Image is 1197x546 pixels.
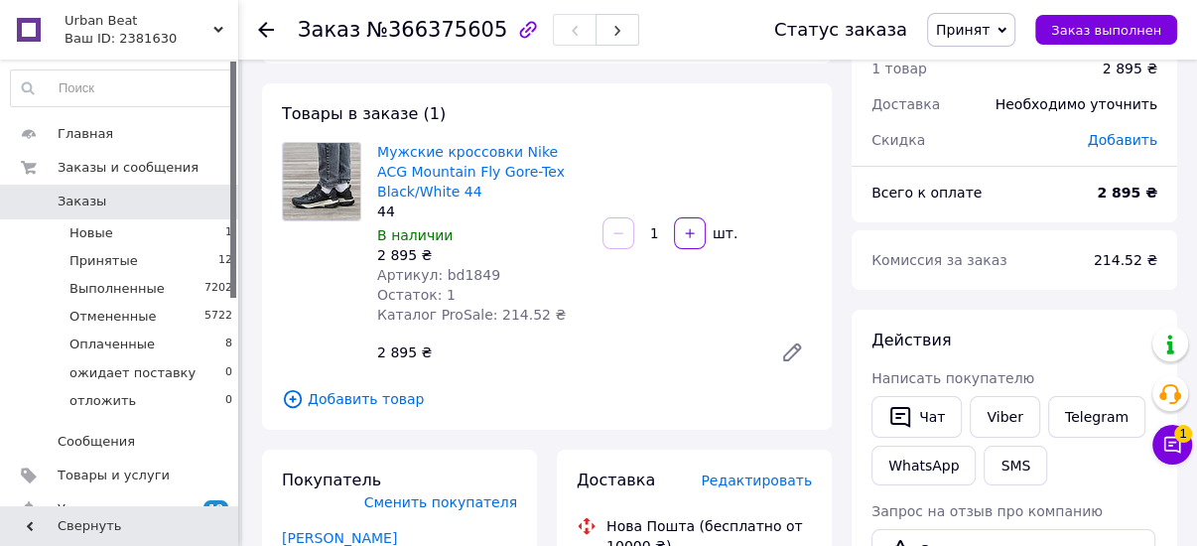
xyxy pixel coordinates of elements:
[1174,425,1192,443] span: 1
[282,104,446,123] span: Товары в заказе (1)
[364,494,517,510] span: Сменить покупателя
[984,82,1169,126] div: Необходимо уточнить
[366,18,507,42] span: №366375605
[984,446,1047,485] button: SMS
[225,224,232,242] span: 1
[377,307,566,323] span: Каталог ProSale: 214.52 ₴
[970,396,1039,438] a: Viber
[58,125,113,143] span: Главная
[1103,59,1157,78] div: 2 895 ₴
[377,144,565,200] a: Мужские кроссовки Nike ACG Mountain Fly Gore-Tex Black/White 44
[377,202,587,221] div: 44
[871,503,1103,519] span: Запрос на отзыв про компанию
[1094,252,1157,268] span: 214.52 ₴
[58,467,170,484] span: Товары и услуги
[871,370,1034,386] span: Написать покупателю
[58,193,106,210] span: Заказы
[377,245,587,265] div: 2 895 ₴
[283,143,360,220] img: Мужские кроссовки Nike ACG Mountain Fly Gore-Tex Black/White 44
[369,339,764,366] div: 2 895 ₴
[282,388,812,410] span: Добавить товар
[69,392,136,410] span: отложить
[69,336,155,353] span: Оплаченные
[69,364,196,382] span: ожидает поставку
[58,433,135,451] span: Сообщения
[871,132,925,148] span: Скидка
[218,252,232,270] span: 12
[377,227,453,243] span: В наличии
[871,185,982,201] span: Всего к оплате
[298,18,360,42] span: Заказ
[701,473,812,488] span: Редактировать
[377,267,500,283] span: Артикул: bd1849
[69,252,138,270] span: Принятые
[58,500,148,518] span: Уведомления
[69,280,165,298] span: Выполненные
[204,280,232,298] span: 7202
[871,446,976,485] a: WhatsApp
[871,61,927,76] span: 1 товар
[774,20,907,40] div: Статус заказа
[58,159,199,177] span: Заказы и сообщения
[69,224,113,242] span: Новые
[11,70,233,106] input: Поиск
[282,471,381,489] span: Покупатель
[203,500,228,517] span: 19
[1051,23,1161,38] span: Заказ выполнен
[772,333,812,372] a: Редактировать
[708,223,739,243] div: шт.
[204,308,232,326] span: 5722
[1152,425,1192,465] button: Чат с покупателем1
[377,287,456,303] span: Остаток: 1
[1035,15,1177,45] button: Заказ выполнен
[225,364,232,382] span: 0
[225,392,232,410] span: 0
[65,30,238,48] div: Ваш ID: 2381630
[936,22,990,38] span: Принят
[282,530,397,546] a: [PERSON_NAME]
[577,471,655,489] span: Доставка
[871,252,1007,268] span: Комиссия за заказ
[1088,132,1157,148] span: Добавить
[871,96,940,112] span: Доставка
[1048,396,1145,438] a: Telegram
[1097,185,1157,201] b: 2 895 ₴
[871,331,951,349] span: Действия
[258,20,274,40] div: Вернуться назад
[225,336,232,353] span: 8
[65,12,213,30] span: Urban Beat
[871,396,962,438] button: Чат
[69,308,156,326] span: Отмененные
